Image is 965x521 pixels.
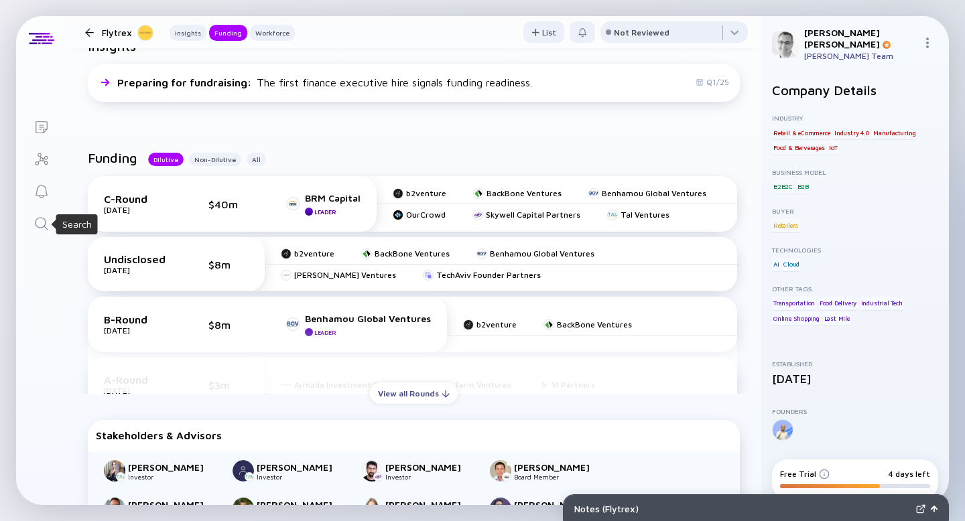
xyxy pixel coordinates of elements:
[104,193,171,205] div: C-Round
[375,248,450,258] div: BackBone Ventures
[574,503,911,514] div: Notes ( Flytrex )
[772,141,826,155] div: Food & Berverages
[696,77,729,87] div: Q1/25
[393,210,446,220] a: OurCrowd
[361,460,383,481] img: Yoni Blau picture
[233,498,254,519] img: Philippe Bernet picture
[463,319,517,329] a: b2venture
[385,499,474,510] div: [PERSON_NAME]
[588,188,706,198] a: Benhamou Global Ventures
[860,297,904,310] div: Industrial Tech
[772,360,938,368] div: Established
[772,168,938,176] div: Business Model
[772,114,938,122] div: Industry
[104,265,171,275] div: [DATE]
[818,297,858,310] div: Food Delivery
[148,153,184,166] button: Dilutive
[772,82,938,98] h2: Company Details
[543,319,632,329] a: BackBone Ventures
[614,27,669,38] div: Not Reviewed
[96,429,732,441] div: Stakeholders & Advisors
[250,25,295,41] button: Workforce
[281,248,334,258] a: b2venture
[772,258,781,271] div: AI
[62,218,92,231] div: Search
[314,208,336,216] div: Leader
[88,150,137,165] h2: Funding
[305,313,431,324] div: Benhamou Global Ventures
[833,126,871,139] div: Industry 4.0
[490,460,511,481] img: Eran Barkat picture
[772,207,938,215] div: Buyer
[490,498,511,519] img: Daniel Gutenberg picture
[772,372,938,386] div: [DATE]
[104,498,125,519] img: Yaron Samid ️ picture
[104,460,125,481] img: Miriam Shtilman Lavsovski picture
[523,22,564,43] div: List
[872,126,917,139] div: Manufacturing
[370,382,458,404] button: View all Rounds
[931,506,938,512] img: Open Notes
[922,38,933,48] img: Menu
[257,473,345,481] div: Investor
[128,461,216,473] div: [PERSON_NAME]
[294,270,396,280] div: [PERSON_NAME] Ventures
[423,270,541,280] a: TechAviv Founder Partners
[170,25,206,41] button: Insights
[208,258,249,271] div: $8m
[804,51,917,61] div: [PERSON_NAME] Team
[602,188,706,198] div: Benhamou Global Ventures
[385,461,474,473] div: [PERSON_NAME]
[257,461,345,473] div: [PERSON_NAME]
[406,210,446,220] div: OurCrowd
[250,26,295,40] div: Workforce
[514,473,602,481] div: Board Member
[514,499,602,510] div: [PERSON_NAME]
[257,499,345,510] div: [PERSON_NAME]
[102,24,153,41] div: Flytrex
[782,258,801,271] div: Cloud
[487,188,562,198] div: BackBone Ventures
[804,27,917,50] div: [PERSON_NAME] [PERSON_NAME]
[772,297,816,310] div: Transportation
[281,270,396,280] a: [PERSON_NAME] Ventures
[772,31,799,58] img: Josh Profile Picture
[772,246,938,254] div: Technologies
[514,461,602,473] div: [PERSON_NAME]
[16,174,66,206] a: Reminders
[828,141,838,155] div: IoT
[772,219,799,232] div: Retailers
[104,313,171,325] div: B-Round
[888,469,930,479] div: 4 days left
[393,188,446,198] a: b2venture
[247,153,266,166] button: All
[823,311,851,325] div: Last Mile
[370,383,458,404] div: View all Rounds
[772,311,821,325] div: Online Shopping
[472,210,580,220] a: Skywell Capital Partners
[523,21,564,43] button: List
[117,76,532,88] div: The first finance executive hire signals funding readiness.
[104,205,171,215] div: [DATE]
[286,192,361,216] a: BRM CapitalLeader
[117,76,254,88] span: Preparing for fundraising :
[209,25,247,41] button: Funding
[621,210,669,220] div: Tal Ventures
[361,248,450,258] a: BackBone Ventures
[233,460,254,481] img: Gal Shmueli picture
[286,313,431,336] a: Benhamou Global VenturesLeader
[436,270,541,280] div: TechAviv Founder Partners
[189,153,241,166] button: Non-Dilutive
[772,407,938,415] div: Founders
[209,26,247,40] div: Funding
[406,188,446,198] div: b2venture
[916,504,925,514] img: Expand Notes
[16,206,66,238] a: Search
[772,180,794,194] div: B2B2C
[486,210,580,220] div: Skywell Capital Partners
[305,192,361,204] div: BRM Capital
[361,498,383,519] img: Sarah Benhamou picture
